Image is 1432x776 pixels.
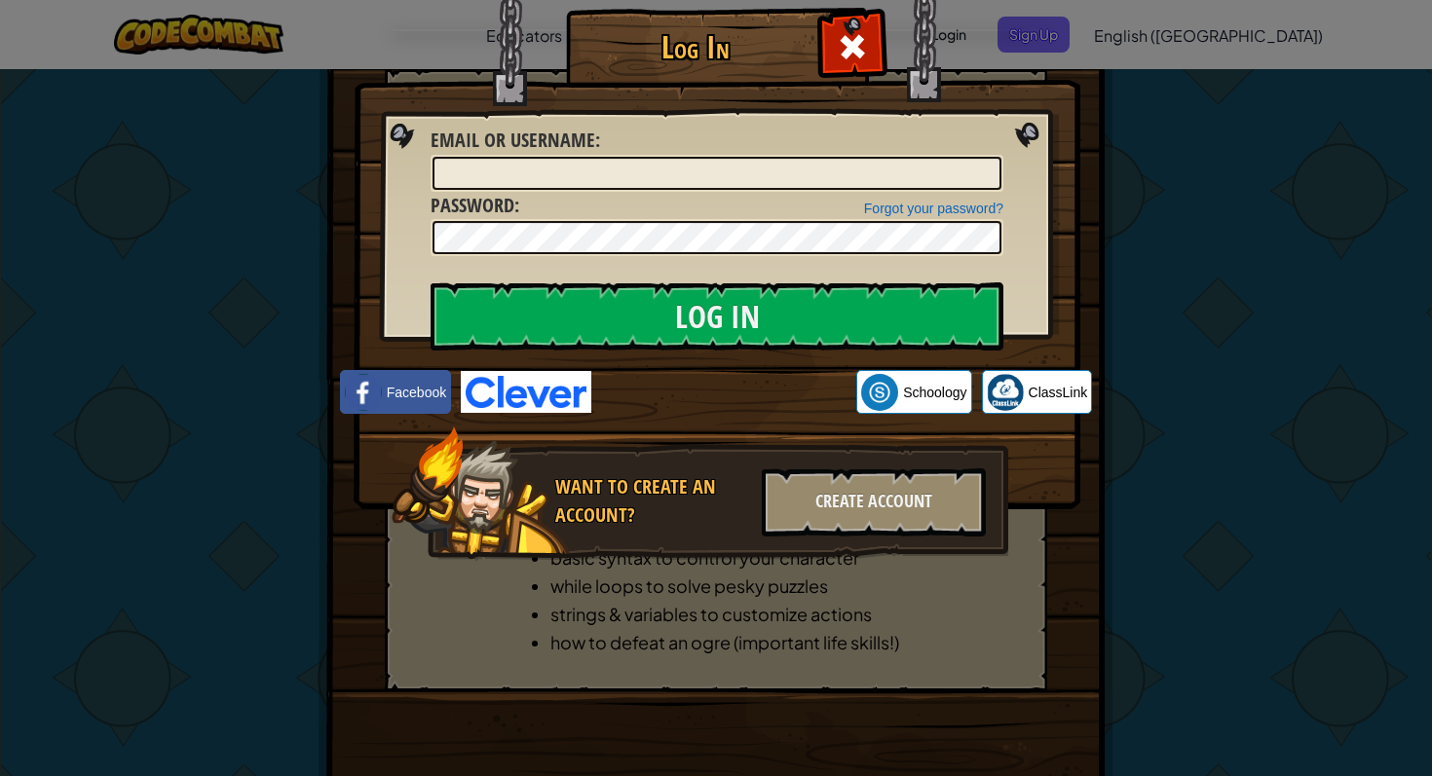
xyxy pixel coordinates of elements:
[903,383,966,402] span: Schoology
[461,371,591,413] img: clever-logo-blue.png
[345,374,382,411] img: facebook_small.png
[987,374,1024,411] img: classlink-logo-small.png
[591,371,856,414] iframe: Sign in with Google Button
[431,282,1003,351] input: Log In
[864,201,1003,216] a: Forgot your password?
[571,30,819,64] h1: Log In
[555,473,750,529] div: Want to create an account?
[431,192,514,218] span: Password
[861,374,898,411] img: schoology.png
[1029,383,1088,402] span: ClassLink
[431,127,595,153] span: Email or Username
[431,192,519,220] label: :
[431,127,600,155] label: :
[762,468,986,536] div: Create Account
[387,383,446,402] span: Facebook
